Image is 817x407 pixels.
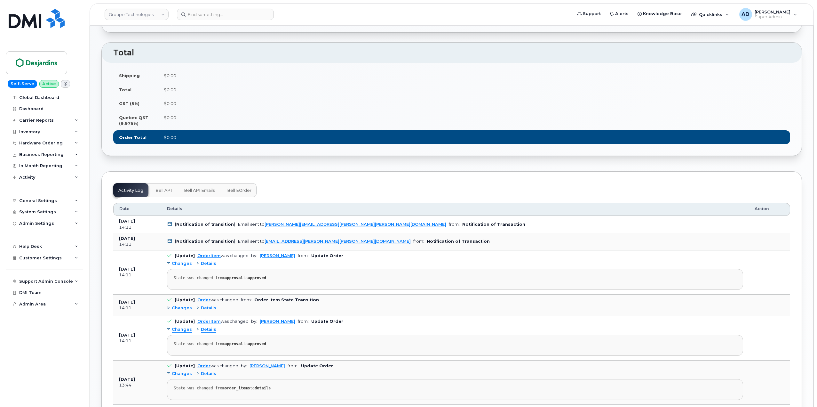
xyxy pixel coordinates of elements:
[197,253,221,258] a: OrderItem
[119,241,155,247] div: 14:11
[255,386,271,390] strong: details
[184,188,215,193] span: Bell API Emails
[105,9,169,20] a: Groupe Technologies Desjardins
[119,382,155,388] div: 13:44
[119,267,135,272] b: [DATE]
[119,115,152,126] label: Quebec QST (9.975%)
[155,188,172,193] span: Bell API
[238,222,446,227] div: Email sent to
[119,87,131,93] label: Total
[167,206,182,212] span: Details
[197,363,238,368] div: was changed
[755,14,790,20] span: Super Admin
[113,48,790,57] h2: Total
[201,305,216,311] span: Details
[175,222,235,227] b: [Notification of transition]
[119,219,135,224] b: [DATE]
[119,333,135,338] b: [DATE]
[164,101,176,106] span: $0.00
[583,11,601,17] span: Support
[119,305,155,311] div: 14:11
[251,253,257,258] span: by:
[119,73,140,79] label: Shipping
[248,276,266,280] strong: approved
[298,319,309,324] span: from:
[119,236,135,241] b: [DATE]
[175,253,195,258] b: [Update]
[699,12,722,17] span: Quicklinks
[573,7,605,20] a: Support
[413,239,424,244] span: from:
[197,297,238,302] div: was changed
[172,371,192,377] span: Changes
[175,363,195,368] b: [Update]
[119,206,130,212] span: Date
[633,7,686,20] a: Knowledge Base
[742,11,750,18] span: AD
[172,261,192,267] span: Changes
[175,297,195,302] b: [Update]
[164,87,176,92] span: $0.00
[119,272,155,278] div: 14:11
[119,134,147,141] label: Order Total
[201,327,216,333] span: Details
[735,8,802,21] div: Adil Derdak
[119,224,155,230] div: 14:11
[265,222,446,227] a: [PERSON_NAME][EMAIL_ADDRESS][PERSON_NAME][PERSON_NAME][DOMAIN_NAME]
[225,386,250,390] strong: order_items
[687,8,734,21] div: Quicklinks
[260,319,295,324] a: [PERSON_NAME]
[755,9,790,14] span: [PERSON_NAME]
[643,11,682,17] span: Knowledge Base
[260,253,295,258] a: [PERSON_NAME]
[605,7,633,20] a: Alerts
[298,253,309,258] span: from:
[175,319,195,324] b: [Update]
[174,386,736,391] div: State was changed from to
[241,363,247,368] span: by:
[119,101,139,107] label: GST (5%)
[197,363,210,368] a: Order
[251,319,257,324] span: by:
[250,363,285,368] a: [PERSON_NAME]
[225,342,243,346] strong: approval
[238,239,411,244] div: Email sent to
[119,300,135,305] b: [DATE]
[615,11,629,17] span: Alerts
[197,253,249,258] div: was changed
[164,135,176,140] span: $0.00
[177,9,274,20] input: Find something...
[175,239,235,244] b: [Notification of transition]
[462,222,525,227] b: Notification of Transaction
[241,297,252,302] span: from:
[172,327,192,333] span: Changes
[301,363,333,368] b: Update Order
[225,276,243,280] strong: approval
[254,297,319,302] b: Order Item State Transition
[427,239,490,244] b: Notification of Transaction
[201,371,216,377] span: Details
[449,222,460,227] span: from:
[197,319,221,324] a: OrderItem
[265,239,411,244] a: [EMAIL_ADDRESS][PERSON_NAME][PERSON_NAME][DOMAIN_NAME]
[311,319,343,324] b: Update Order
[749,203,790,216] th: Action
[197,319,249,324] div: was changed
[174,342,736,346] div: State was changed from to
[172,305,192,311] span: Changes
[288,363,298,368] span: from:
[197,297,210,302] a: Order
[311,253,343,258] b: Update Order
[248,342,266,346] strong: approved
[119,377,135,382] b: [DATE]
[164,115,176,120] span: $0.00
[201,261,216,267] span: Details
[119,338,155,344] div: 14:11
[174,276,736,281] div: State was changed from to
[227,188,251,193] span: Bell eOrder
[164,73,176,78] span: $0.00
